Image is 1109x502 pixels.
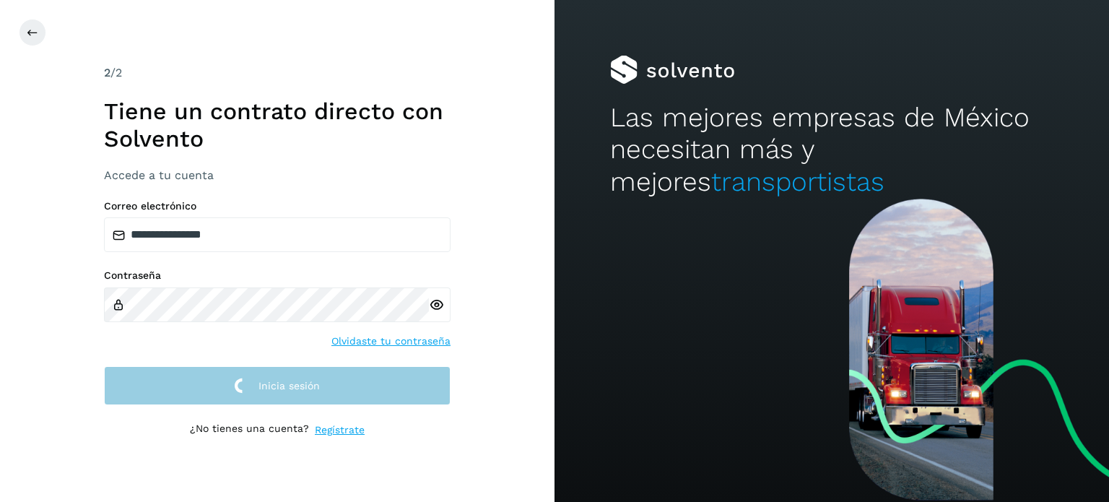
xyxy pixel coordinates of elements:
[104,98,451,153] h1: Tiene un contrato directo con Solvento
[258,381,320,391] span: Inicia sesión
[104,366,451,406] button: Inicia sesión
[104,200,451,212] label: Correo electrónico
[190,423,309,438] p: ¿No tienes una cuenta?
[104,64,451,82] div: /2
[610,102,1053,198] h2: Las mejores empresas de México necesitan más y mejores
[711,166,884,197] span: transportistas
[104,168,451,182] h3: Accede a tu cuenta
[104,66,110,79] span: 2
[104,269,451,282] label: Contraseña
[315,423,365,438] a: Regístrate
[331,334,451,349] a: Olvidaste tu contraseña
